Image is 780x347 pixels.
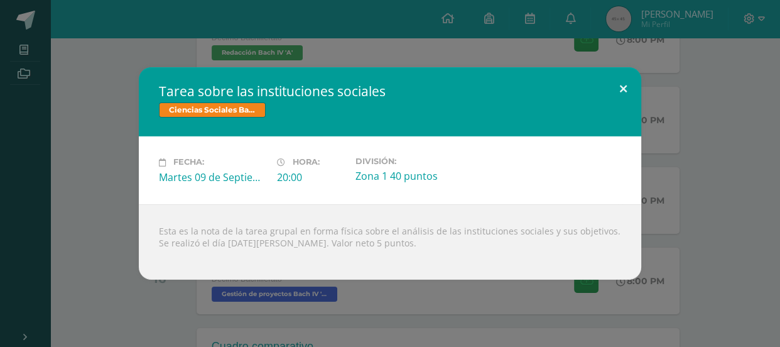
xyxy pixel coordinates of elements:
div: Esta es la nota de la tarea grupal en forma física sobre el análisis de las instituciones sociale... [139,204,641,280]
div: Zona 1 40 puntos [355,169,463,183]
span: Fecha: [173,158,204,167]
div: Martes 09 de Septiembre [159,170,267,184]
label: División: [355,157,463,166]
span: Hora: [293,158,320,167]
button: Close (Esc) [605,67,641,110]
div: 20:00 [277,170,345,184]
span: Ciencias Sociales Bach IV [159,102,266,118]
h2: Tarea sobre las instituciones sociales [159,82,621,100]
